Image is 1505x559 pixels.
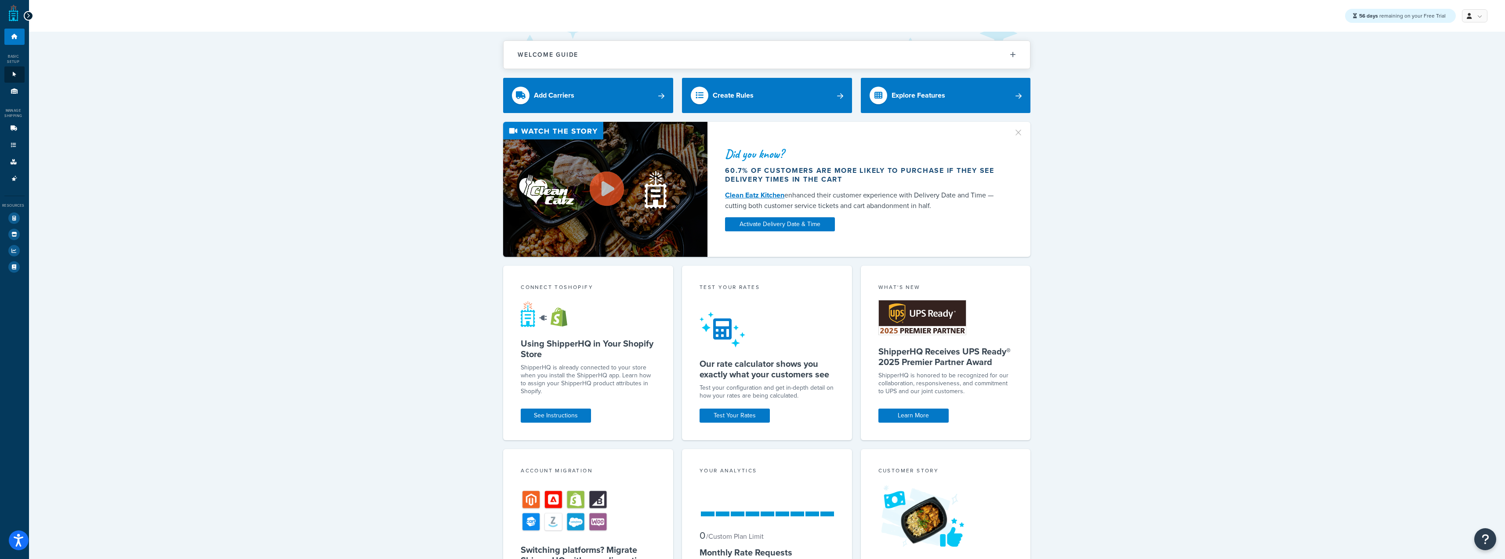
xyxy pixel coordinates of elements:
[861,78,1031,113] a: Explore Features
[4,154,25,170] li: Boxes
[534,89,574,102] div: Add Carriers
[521,301,576,327] img: connect-shq-shopify-9b9a8c5a.svg
[504,41,1030,69] button: Welcome Guide
[878,467,1013,477] div: Customer Story
[725,166,1003,184] div: 60.7% of customers are more likely to purchase if they see delivery times in the cart
[682,78,852,113] a: Create Rules
[4,29,25,45] li: Dashboard
[700,528,705,543] span: 0
[4,66,25,83] li: Websites
[4,243,25,259] li: Analytics
[725,148,1003,160] div: Did you know?
[725,190,1003,211] div: enhanced their customer experience with Delivery Date and Time — cutting both customer service ti...
[878,346,1013,367] h5: ShipperHQ Receives UPS Ready® 2025 Premier Partner Award
[878,283,1013,293] div: What's New
[700,283,834,293] div: Test your rates
[521,467,656,477] div: Account Migration
[713,89,754,102] div: Create Rules
[4,227,25,242] li: Marketplace
[1359,12,1446,20] span: remaining on your Free Trial
[503,122,707,257] img: Video thumbnail
[521,338,656,359] h5: Using ShipperHQ in Your Shopify Store
[4,210,25,226] li: Test Your Rates
[725,190,784,200] a: Clean Eatz Kitchen
[4,121,25,137] li: Carriers
[1359,12,1378,20] strong: 56 days
[1474,528,1496,550] button: Open Resource Center
[878,372,1013,395] p: ShipperHQ is honored to be recognized for our collaboration, responsiveness, and commitment to UP...
[700,358,834,380] h5: Our rate calculator shows you exactly what your customers see
[700,409,770,423] a: Test Your Rates
[725,217,835,231] a: Activate Delivery Date & Time
[700,547,834,558] h5: Monthly Rate Requests
[4,171,25,187] li: Advanced Features
[518,51,578,58] h2: Welcome Guide
[700,384,834,400] div: Test your configuration and get in-depth detail on how your rates are being calculated.
[706,531,764,541] small: / Custom Plan Limit
[503,78,673,113] a: Add Carriers
[521,364,656,395] p: ShipperHQ is already connected to your store when you install the ShipperHQ app. Learn how to ass...
[4,259,25,275] li: Help Docs
[878,409,949,423] a: Learn More
[521,283,656,293] div: Connect to Shopify
[4,137,25,153] li: Shipping Rules
[892,89,945,102] div: Explore Features
[521,409,591,423] a: See Instructions
[4,83,25,99] li: Origins
[700,467,834,477] div: Your Analytics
